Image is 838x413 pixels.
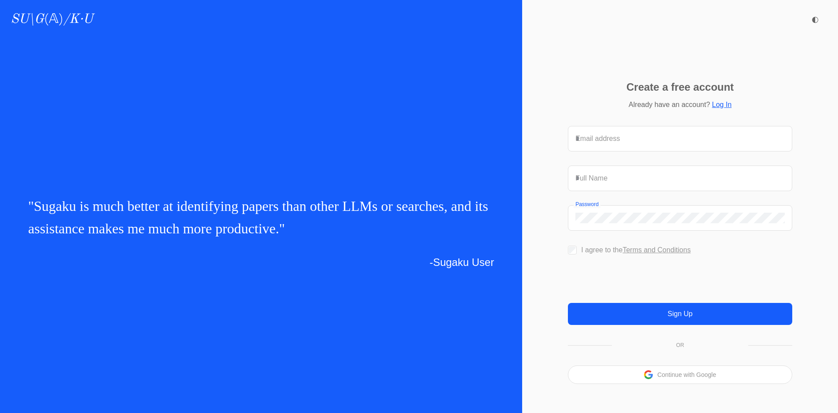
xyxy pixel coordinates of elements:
[712,101,732,108] a: Log In
[657,372,716,378] button: Continue with Google
[28,254,494,271] p: -Sugaku User
[629,101,710,108] span: Already have an account?
[676,343,684,348] p: OR
[28,195,494,240] p: " "
[11,13,44,26] i: SU\G
[626,82,734,92] p: Create a free account
[63,13,93,26] i: /K·U
[622,246,691,254] a: Terms and Conditions
[11,11,93,27] a: SU\G(𝔸)/K·U
[581,246,691,254] label: I agree to the
[28,198,488,236] span: Sugaku is much better at identifying papers than other LLMs or searches, and its assistance makes...
[812,15,819,23] span: ◐
[568,303,792,325] button: Sign Up
[806,11,824,28] button: ◐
